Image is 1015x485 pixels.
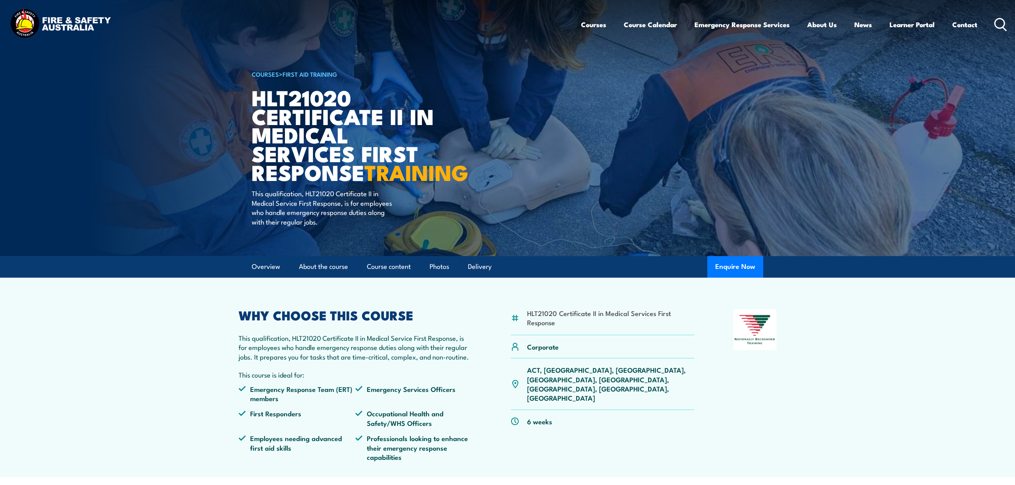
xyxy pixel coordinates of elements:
strong: TRAINING [364,155,468,188]
li: Occupational Health and Safety/WHS Officers [355,409,472,427]
a: About the course [299,256,348,277]
li: Emergency Response Team (ERT) members [239,384,355,403]
p: ACT, [GEOGRAPHIC_DATA], [GEOGRAPHIC_DATA], [GEOGRAPHIC_DATA], [GEOGRAPHIC_DATA], [GEOGRAPHIC_DATA... [527,365,695,403]
p: This course is ideal for: [239,370,472,379]
li: First Responders [239,409,355,427]
a: About Us [807,14,837,35]
a: Course content [367,256,411,277]
a: Delivery [468,256,492,277]
a: Courses [581,14,606,35]
button: Enquire Now [707,256,763,278]
a: Learner Portal [890,14,935,35]
p: This qualification, HLT21020 Certificate II in Medical Service First Response, is for employees w... [252,189,398,226]
a: Overview [252,256,280,277]
li: Employees needing advanced first aid skills [239,433,355,461]
img: Nationally Recognised Training logo. [733,309,776,350]
a: Photos [430,256,449,277]
a: News [854,14,872,35]
a: First Aid Training [283,70,337,78]
li: Emergency Services Officers [355,384,472,403]
li: Professionals looking to enhance their emergency response capabilities [355,433,472,461]
a: Course Calendar [624,14,677,35]
p: This qualification, HLT21020 Certificate II in Medical Service First Response, is for employees w... [239,333,472,361]
a: COURSES [252,70,279,78]
a: Emergency Response Services [695,14,790,35]
h6: > [252,69,449,79]
h1: HLT21020 Certificate II in Medical Services First Response [252,88,449,181]
p: 6 weeks [527,417,552,426]
a: Contact [952,14,977,35]
li: HLT21020 Certificate II in Medical Services First Response [527,308,695,327]
p: Corporate [527,342,559,351]
h2: WHY CHOOSE THIS COURSE [239,309,472,320]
